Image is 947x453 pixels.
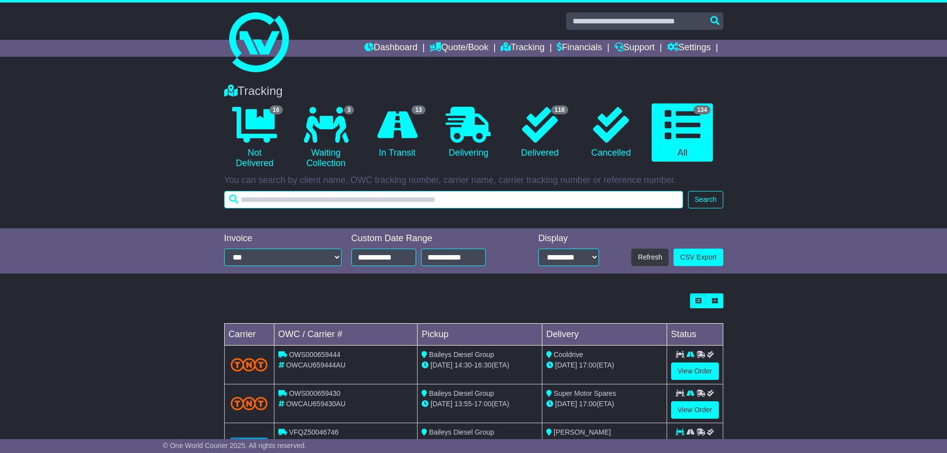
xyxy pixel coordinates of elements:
[555,400,577,408] span: [DATE]
[422,360,538,370] div: - (ETA)
[551,105,568,114] span: 118
[351,233,511,244] div: Custom Date Range
[579,361,597,369] span: 17:00
[224,324,274,346] td: Carrier
[538,233,599,244] div: Display
[688,191,723,208] button: Search
[509,103,570,162] a: 118 Delivered
[454,400,472,408] span: 13:55
[219,84,728,98] div: Tracking
[693,105,710,114] span: 134
[412,105,425,114] span: 13
[555,361,577,369] span: [DATE]
[289,389,341,397] span: OWS000659430
[579,400,597,408] span: 17:00
[364,40,418,57] a: Dashboard
[454,361,472,369] span: 14:30
[474,361,492,369] span: 16:30
[671,401,719,419] a: View Order
[430,40,488,57] a: Quote/Book
[418,324,542,346] td: Pickup
[546,360,663,370] div: (ETA)
[554,428,611,436] span: [PERSON_NAME]
[224,175,723,186] p: You can search by client name, OWC tracking number, carrier name, carrier tracking number or refe...
[269,105,283,114] span: 16
[581,103,642,162] a: Cancelled
[286,361,345,369] span: OWCAU659444AU
[422,399,538,409] div: - (ETA)
[671,362,719,380] a: View Order
[667,40,711,57] a: Settings
[429,351,494,359] span: Baileys Diesel Group
[429,389,494,397] span: Baileys Diesel Group
[231,397,268,410] img: TNT_Domestic.png
[554,351,583,359] span: Cooldrive
[631,249,669,266] button: Refresh
[546,399,663,409] div: (ETA)
[430,361,452,369] span: [DATE]
[289,428,339,436] span: VFQZ50046746
[224,103,285,173] a: 16 Not Delivered
[274,324,418,346] td: OWC / Carrier #
[557,40,602,57] a: Financials
[344,105,354,114] span: 3
[430,400,452,408] span: [DATE]
[224,233,342,244] div: Invoice
[667,324,723,346] td: Status
[422,438,538,448] div: - (ETA)
[231,438,268,448] img: GetCarrierServiceLogo
[474,400,492,408] span: 17:00
[289,351,341,359] span: OWS000659444
[438,103,499,162] a: Delivering
[429,428,494,436] span: Baileys Diesel Group
[652,103,713,162] a: 134 All
[542,324,667,346] td: Delivery
[366,103,428,162] a: 13 In Transit
[231,358,268,371] img: TNT_Domestic.png
[554,389,616,397] span: Super Motor Spares
[614,40,655,57] a: Support
[163,442,307,450] span: © One World Courier 2025. All rights reserved.
[546,438,663,448] div: (ETA)
[295,103,356,173] a: 3 Waiting Collection
[286,400,345,408] span: OWCAU659430AU
[501,40,544,57] a: Tracking
[674,249,723,266] a: CSV Export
